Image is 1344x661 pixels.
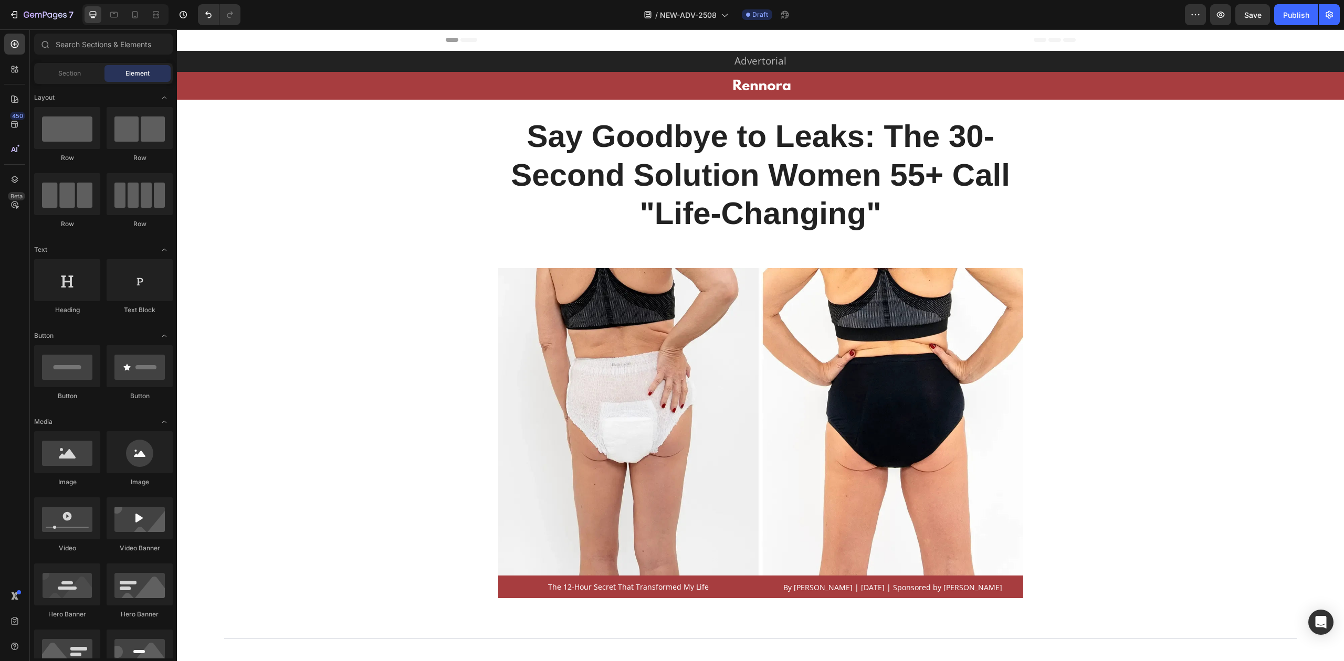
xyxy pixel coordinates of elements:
[156,241,173,258] span: Toggle open
[4,4,78,25] button: 7
[34,34,173,55] input: Search Sections & Elements
[321,239,846,546] img: gempages_551088750814299384-7f49e61d-f469-4379-998c-910eb6a651c5.webp
[8,192,25,200] div: Beta
[156,327,173,344] span: Toggle open
[752,10,768,19] span: Draft
[1308,610,1333,635] div: Open Intercom Messenger
[1283,9,1309,20] div: Publish
[34,417,52,427] span: Media
[34,543,100,553] div: Video
[34,245,47,254] span: Text
[58,69,81,78] span: Section
[107,543,173,553] div: Video Banner
[34,219,100,229] div: Row
[125,69,150,78] span: Element
[34,331,54,340] span: Button
[10,112,25,120] div: 450
[1274,4,1318,25] button: Publish
[156,413,173,430] span: Toggle open
[107,391,173,401] div: Button
[107,477,173,487] div: Image
[34,477,100,487] div: Image
[107,153,173,163] div: Row
[34,610,100,619] div: Hero Banner
[177,29,1344,661] iframe: Design area
[1235,4,1270,25] button: Save
[34,305,100,315] div: Heading
[34,93,55,102] span: Layout
[107,305,173,315] div: Text Block
[660,9,717,20] span: NEW-ADV-2508
[550,48,618,66] img: gempages_551088750814299384-fd5bd103-5da7-451b-8ce2-095522287c94.png
[107,219,173,229] div: Row
[34,153,100,163] div: Row
[334,89,833,201] strong: Say Goodbye to Leaks: The 30-Second Solution Women 55+ Call "Life-Changing"
[69,8,73,21] p: 7
[655,9,658,20] span: /
[34,391,100,401] div: Button
[107,610,173,619] div: Hero Banner
[198,4,240,25] div: Undo/Redo
[156,89,173,106] span: Toggle open
[371,552,532,562] span: The 12-Hour Secret That Transformed My Life
[1244,10,1262,19] span: Save
[606,553,825,563] span: By [PERSON_NAME] | [DATE] | Sponsored by [PERSON_NAME]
